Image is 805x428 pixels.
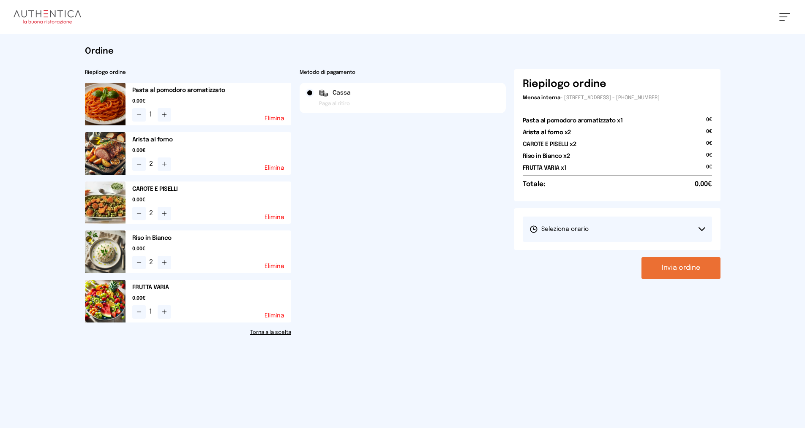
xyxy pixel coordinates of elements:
span: 0€ [706,140,712,152]
span: 0.00€ [695,179,712,190]
img: media [85,83,126,125]
h2: Metodo di pagamento [300,69,506,76]
span: 0.00€ [132,295,291,302]
p: - [STREET_ADDRESS] - [PHONE_NUMBER] [523,95,712,101]
h1: Ordine [85,46,720,57]
button: Elimina [265,214,284,220]
img: media [85,181,126,224]
h2: Arista al forno x2 [523,128,571,137]
button: Seleziona orario [523,217,712,242]
button: Elimina [265,165,284,171]
h2: CAROTE E PISELLI x2 [523,140,576,149]
span: Mensa interna [523,95,560,100]
span: 0.00€ [132,98,291,105]
img: media [85,132,126,175]
h2: Riepilogo ordine [85,69,291,76]
h2: Pasta al pomodoro aromatizzato [132,86,291,95]
span: 2 [149,257,154,268]
span: 0.00€ [132,197,291,203]
span: 0€ [706,152,712,164]
button: Invia ordine [641,257,720,279]
span: 0.00€ [132,147,291,154]
span: 1 [149,307,154,317]
h2: FRUTTA VARIA [132,283,291,292]
span: 2 [149,159,154,169]
span: 0€ [706,116,712,128]
span: 1 [149,110,154,120]
img: media [85,280,126,322]
span: 0€ [706,164,712,176]
span: Seleziona orario [529,225,589,233]
span: 0.00€ [132,246,291,252]
button: Elimina [265,313,284,319]
img: logo.8f33a47.png [14,10,81,24]
h2: Riso in Bianco x2 [523,152,570,160]
h2: FRUTTA VARIA x1 [523,164,567,172]
h6: Totale: [523,179,545,190]
span: 0€ [706,128,712,140]
h2: Riso in Bianco [132,234,291,242]
a: Torna alla scelta [85,329,291,336]
h2: CAROTE E PISELLI [132,185,291,193]
span: Paga al ritiro [319,100,350,107]
h2: Arista al forno [132,135,291,144]
span: 2 [149,209,154,219]
img: media [85,230,126,273]
h2: Pasta al pomodoro aromatizzato x1 [523,116,623,125]
button: Elimina [265,263,284,269]
button: Elimina [265,116,284,122]
span: Cassa [333,89,351,97]
h6: Riepilogo ordine [523,78,606,91]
